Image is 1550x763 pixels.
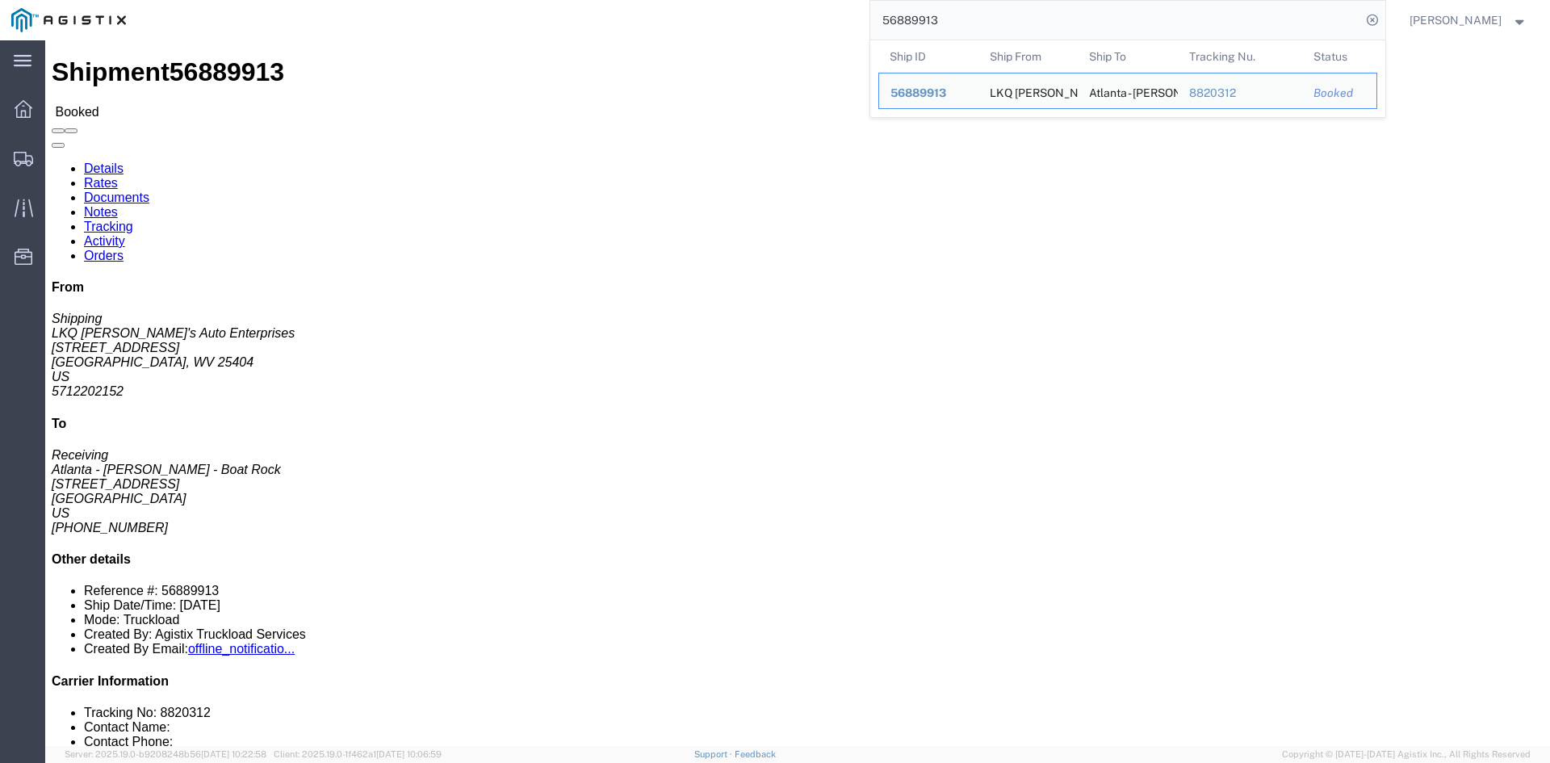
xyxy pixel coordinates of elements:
th: Status [1302,40,1377,73]
button: [PERSON_NAME] [1409,10,1528,30]
th: Ship ID [878,40,978,73]
div: Atlanta - Knopf - Boat Rock [1089,73,1167,108]
span: [DATE] 10:22:58 [201,749,266,759]
div: 8820312 [1188,85,1291,102]
div: 56889913 [890,85,967,102]
div: Booked [1313,85,1365,102]
span: Douglas Harris [1410,11,1502,29]
th: Ship To [1078,40,1178,73]
iframe: FS Legacy Container [45,40,1550,746]
div: LKQ Ernie's Auto Enterprises [989,73,1066,108]
span: 56889913 [890,86,946,99]
span: Copyright © [DATE]-[DATE] Agistix Inc., All Rights Reserved [1282,748,1531,761]
span: [DATE] 10:06:59 [376,749,442,759]
th: Tracking Nu. [1177,40,1302,73]
a: Support [694,749,735,759]
span: Server: 2025.19.0-b9208248b56 [65,749,266,759]
img: logo [11,8,126,32]
input: Search for shipment number, reference number [870,1,1361,40]
table: Search Results [878,40,1385,117]
th: Ship From [978,40,1078,73]
a: Feedback [735,749,776,759]
span: Client: 2025.19.0-1f462a1 [274,749,442,759]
